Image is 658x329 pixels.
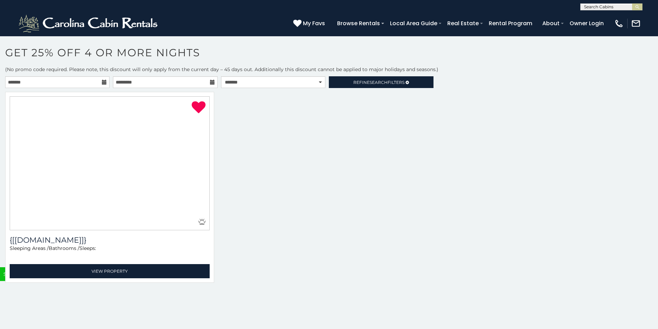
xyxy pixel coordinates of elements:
span: My Favs [303,19,325,28]
img: White-1-2.png [17,13,161,34]
span: Refine Filters [353,80,404,85]
a: Rental Program [485,17,536,29]
img: phone-regular-white.png [614,19,624,28]
a: Owner Login [566,17,607,29]
a: My Favs [293,19,327,28]
a: Remove from favorites [192,100,206,115]
a: Real Estate [444,17,482,29]
img: mail-regular-white.png [631,19,641,28]
div: Sleeping Areas / Bathrooms / Sleeps: [10,245,210,262]
h3: {[getUnitName(property)]} [10,235,210,245]
a: About [539,17,563,29]
a: RefineSearchFilters [329,76,433,88]
a: Local Area Guide [387,17,441,29]
a: View Property [10,264,210,278]
a: Browse Rentals [334,17,383,29]
span: Search [370,80,388,85]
